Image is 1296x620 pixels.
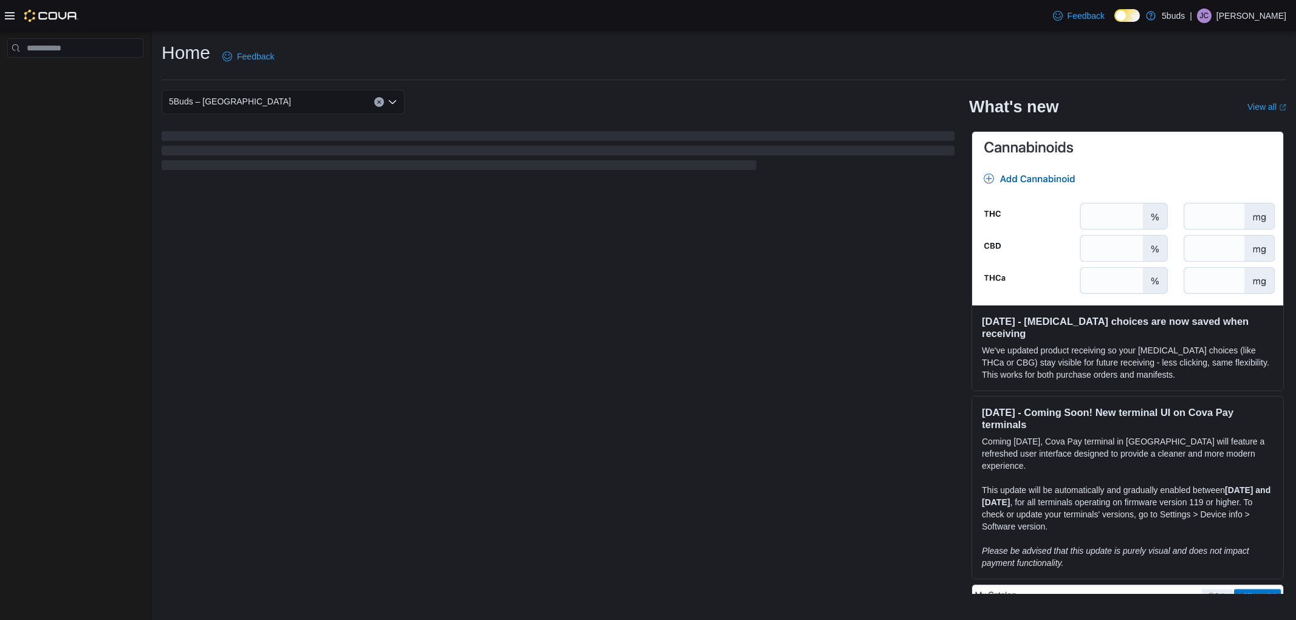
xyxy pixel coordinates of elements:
[1197,9,1212,23] div: Jacob Calder
[982,435,1274,472] p: Coming [DATE], Cova Pay terminal in [GEOGRAPHIC_DATA] will feature a refreshed user interface des...
[969,97,1058,117] h2: What's new
[1279,104,1286,111] svg: External link
[388,97,397,107] button: Open list of options
[162,41,210,65] h1: Home
[218,44,279,69] a: Feedback
[1048,4,1109,28] a: Feedback
[982,406,1274,431] h3: [DATE] - Coming Soon! New terminal UI on Cova Pay terminals
[1216,9,1286,23] p: [PERSON_NAME]
[24,10,78,22] img: Cova
[982,546,1249,568] em: Please be advised that this update is purely visual and does not impact payment functionality.
[169,94,291,109] span: 5Buds – [GEOGRAPHIC_DATA]
[1068,10,1105,22] span: Feedback
[162,134,955,172] span: Loading
[1114,9,1140,22] input: Dark Mode
[982,484,1274,533] p: This update will be automatically and gradually enabled between , for all terminals operating on ...
[7,60,143,89] nav: Complex example
[1190,9,1192,23] p: |
[1247,102,1286,112] a: View allExternal link
[982,315,1274,339] h3: [DATE] - [MEDICAL_DATA] choices are now saved when receiving
[374,97,384,107] button: Clear input
[237,50,274,63] span: Feedback
[1200,9,1209,23] span: JC
[982,485,1270,507] strong: [DATE] and [DATE]
[982,344,1274,381] p: We've updated product receiving so your [MEDICAL_DATA] choices (like THCa or CBG) stay visible fo...
[1162,9,1185,23] p: 5buds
